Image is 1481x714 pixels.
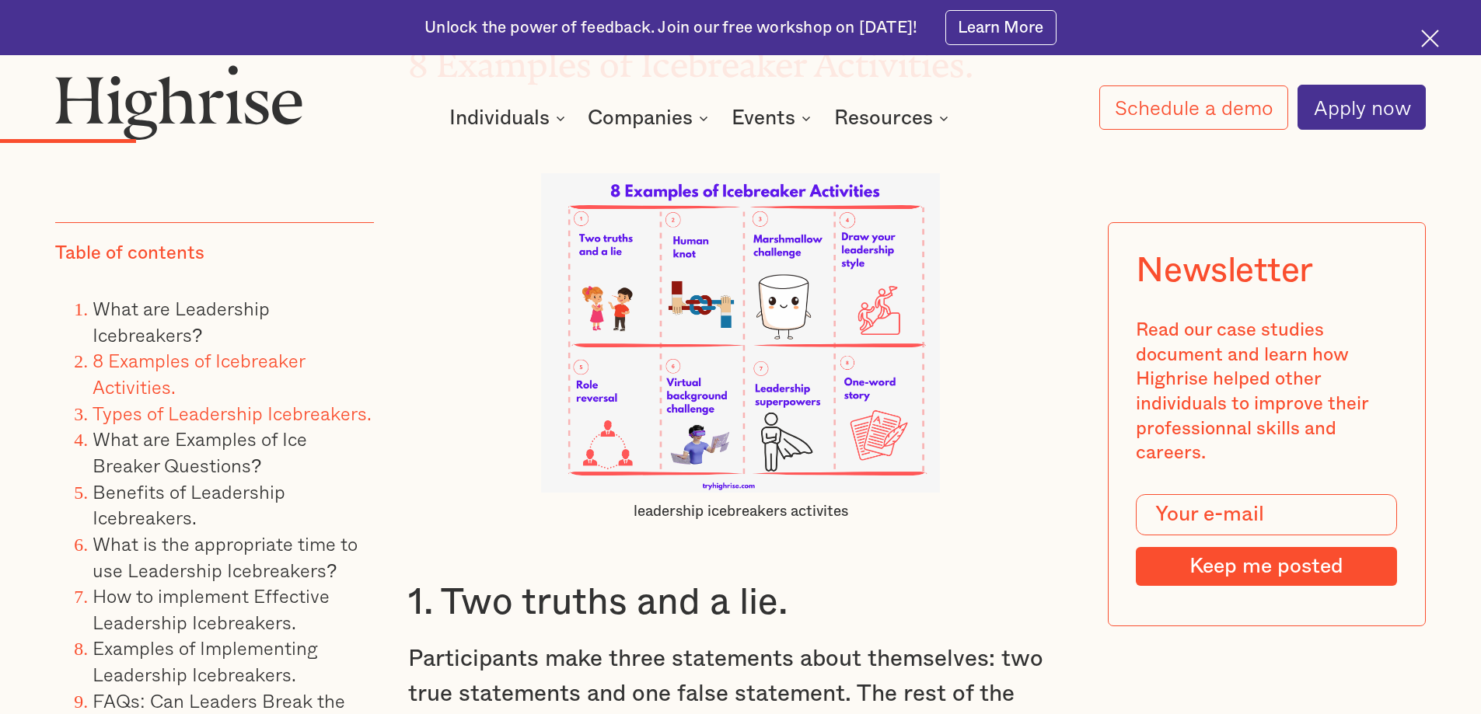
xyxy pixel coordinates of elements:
[1136,250,1313,291] div: Newsletter
[1136,319,1397,466] div: Read our case studies document and learn how Highrise helped other individuals to improve their p...
[1298,85,1426,130] a: Apply now
[1421,30,1439,47] img: Cross icon
[449,109,570,127] div: Individuals
[408,580,1074,626] h3: 1. Two truths and a lie.
[834,109,953,127] div: Resources
[93,399,372,427] a: Types of Leadership Icebreakers.
[93,529,358,584] a: What is the appropriate time to use Leadership Icebreakers?
[1136,494,1397,586] form: Modal Form
[588,109,693,127] div: Companies
[732,109,795,127] div: Events
[93,294,270,349] a: What are Leadership Icebreakers?
[541,173,940,493] img: leadership icebreakers activites
[55,242,204,266] div: Table of contents
[93,424,307,479] a: What are Examples of Ice Breaker Questions?
[1099,85,1289,130] a: Schedule a demo
[55,64,302,139] img: Highrise logo
[93,633,318,688] a: Examples of Implementing Leadership Icebreakers.
[945,10,1057,45] a: Learn More
[93,346,305,401] a: 8 Examples of Icebreaker Activities.
[588,109,713,127] div: Companies
[449,109,550,127] div: Individuals
[1136,494,1397,536] input: Your e-mail
[834,109,933,127] div: Resources
[93,477,285,532] a: Benefits of Leadership Icebreakers.
[93,581,330,636] a: How to implement Effective Leadership Icebreakers.
[541,502,940,521] figcaption: leadership icebreakers activites
[424,17,917,39] div: Unlock the power of feedback. Join our free workshop on [DATE]!
[732,109,816,127] div: Events
[1136,547,1397,586] input: Keep me posted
